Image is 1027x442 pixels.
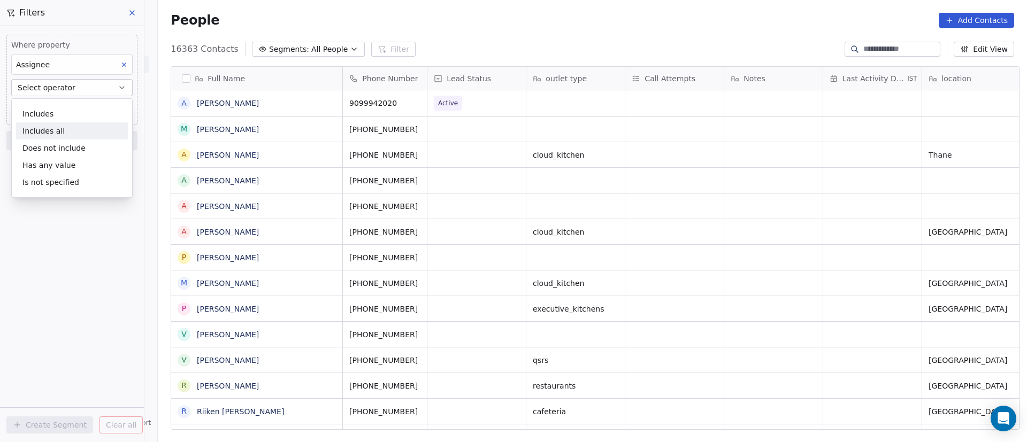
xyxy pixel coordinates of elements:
div: R [181,406,187,417]
span: [PHONE_NUMBER] [349,329,420,340]
button: Edit View [954,42,1014,57]
span: outlet type [546,73,587,84]
a: Riiken [PERSON_NAME] [197,407,284,416]
div: outlet type [526,67,625,90]
div: P [182,252,186,263]
a: [PERSON_NAME] [197,279,259,288]
div: P [182,303,186,314]
div: A [182,200,187,212]
span: cafeteria [533,406,618,417]
div: V [182,329,187,340]
span: All People [311,44,348,55]
div: grid [171,90,343,430]
a: [PERSON_NAME] [197,151,259,159]
div: A [182,149,187,160]
div: V [182,354,187,366]
div: Full Name [171,67,342,90]
span: [GEOGRAPHIC_DATA] [929,278,1014,289]
button: Add Contacts [939,13,1014,28]
span: Call Attempts [645,73,695,84]
span: Notes [744,73,765,84]
a: [PERSON_NAME] [197,125,259,134]
a: [PERSON_NAME] [197,330,259,339]
span: cloud_kitchen [533,227,618,237]
span: [GEOGRAPHIC_DATA] [929,381,1014,391]
div: M [181,277,187,289]
a: [PERSON_NAME] [197,356,259,365]
span: [PHONE_NUMBER] [349,124,420,135]
span: location [941,73,971,84]
span: Segments: [269,44,309,55]
span: [PHONE_NUMBER] [349,304,420,314]
span: cloud_kitchen [533,150,618,160]
div: Includes [16,105,128,122]
span: [GEOGRAPHIC_DATA] [929,406,1014,417]
span: [PHONE_NUMBER] [349,355,420,366]
span: [PHONE_NUMBER] [349,150,420,160]
span: [PHONE_NUMBER] [349,201,420,212]
span: [PHONE_NUMBER] [349,227,420,237]
span: Last Activity Date [842,73,906,84]
span: [PHONE_NUMBER] [349,406,420,417]
div: Lead Status [427,67,526,90]
button: Filter [371,42,416,57]
div: Call Attempts [625,67,724,90]
span: restaurants [533,381,618,391]
span: Thane [929,150,1014,160]
span: Lead Status [447,73,491,84]
div: location [922,67,1021,90]
a: [PERSON_NAME] [197,382,259,390]
div: Last Activity DateIST [823,67,922,90]
a: [PERSON_NAME] [197,202,259,211]
div: A [182,175,187,186]
a: [PERSON_NAME] [197,253,259,262]
div: A [182,98,187,109]
span: Full Name [208,73,245,84]
span: 9099942020 [349,98,420,108]
span: [GEOGRAPHIC_DATA] [929,355,1014,366]
span: [PHONE_NUMBER] [349,381,420,391]
span: cloud_kitchen [533,278,618,289]
span: [GEOGRAPHIC_DATA] [929,227,1014,237]
span: [PHONE_NUMBER] [349,175,420,186]
a: [PERSON_NAME] [197,176,259,185]
span: [PHONE_NUMBER] [349,252,420,263]
div: Notes [724,67,823,90]
div: Is not specified [16,174,128,191]
a: [PERSON_NAME] [197,228,259,236]
span: qsrs [533,355,618,366]
a: [PERSON_NAME] [197,305,259,313]
span: Phone Number [362,73,418,84]
span: [GEOGRAPHIC_DATA] [929,304,1014,314]
div: Includes all [16,122,128,139]
span: executive_kitchens [533,304,618,314]
span: People [171,12,219,28]
div: A [182,226,187,237]
div: M [181,123,187,135]
span: Active [438,98,458,108]
div: R [181,380,187,391]
div: Has any value [16,157,128,174]
a: [PERSON_NAME] [197,99,259,107]
div: Phone Number [343,67,427,90]
span: 16363 Contacts [171,43,239,56]
div: Open Intercom Messenger [991,406,1016,431]
span: IST [907,74,917,83]
div: Does not include [16,139,128,157]
div: Suggestions [12,105,132,191]
span: [PHONE_NUMBER] [349,278,420,289]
